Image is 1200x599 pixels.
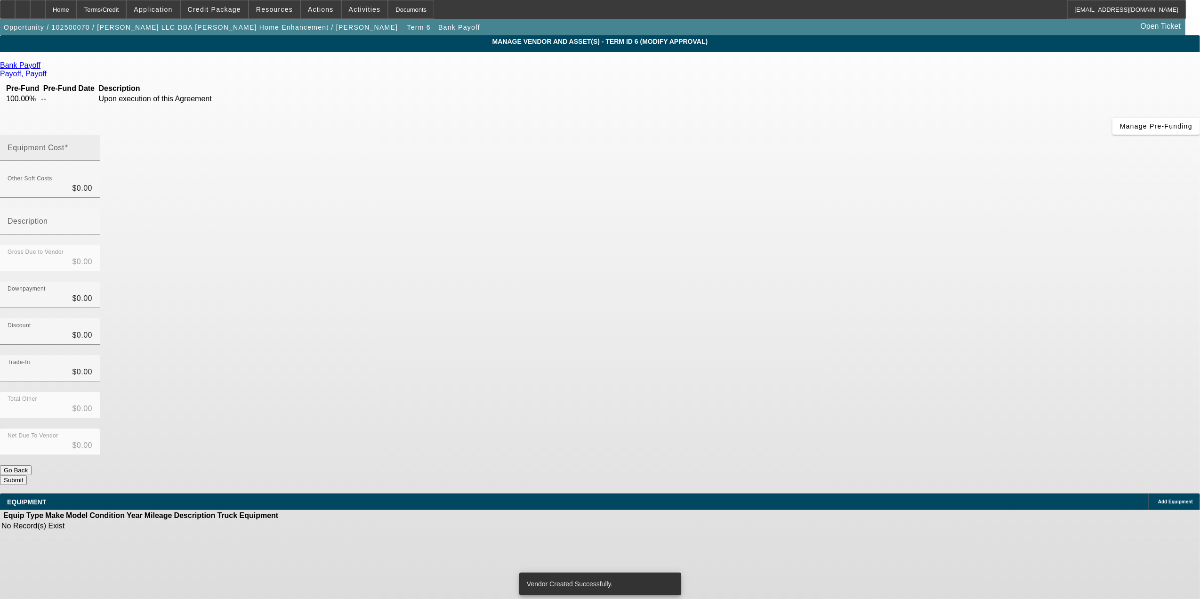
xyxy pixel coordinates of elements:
span: Term 6 [407,24,431,31]
button: Actions [301,0,341,18]
th: Description [98,84,234,93]
th: Year [126,511,143,520]
th: Condition [89,511,125,520]
span: Opportunity / 102500070 / [PERSON_NAME] LLC DBA [PERSON_NAME] Home Enhancement / [PERSON_NAME] [4,24,398,31]
th: Pre-Fund [6,84,40,93]
mat-label: Net Due To Vendor [8,433,58,439]
th: Model [65,511,88,520]
a: Open Ticket [1137,18,1184,34]
button: Application [127,0,179,18]
th: Equip Type [3,511,44,520]
span: Application [134,6,172,13]
div: Vendor Created Successfully. [519,573,677,595]
mat-label: Other Soft Costs [8,176,52,182]
span: Resources [256,6,293,13]
span: Add Equipment [1158,499,1193,504]
button: Resources [249,0,300,18]
span: Bank Payoff [438,24,480,31]
button: Bank Payoff [436,19,483,36]
th: Description [173,511,216,520]
th: Mileage [144,511,173,520]
mat-label: Total Other [8,396,37,402]
span: EQUIPMENT [7,498,46,506]
span: MANAGE VENDOR AND ASSET(S) - Term ID 6 (Modify Approval) [7,38,1193,45]
mat-label: Discount [8,323,31,329]
td: No Record(s) Exist [1,521,284,531]
th: Pre-Fund Date [40,84,97,93]
span: Credit Package [188,6,241,13]
span: Activities [349,6,381,13]
button: Term 6 [404,19,434,36]
th: Truck Equipment [217,511,279,520]
td: Upon execution of this Agreement [98,94,234,104]
mat-label: Equipment Cost [8,144,64,152]
mat-label: Description [8,217,48,225]
mat-label: Downpayment [8,286,46,292]
span: Actions [308,6,334,13]
mat-label: Trade-In [8,359,30,365]
button: Manage Pre-Funding [1112,118,1200,135]
button: Credit Package [181,0,248,18]
td: 100.00% [6,94,40,104]
button: Activities [342,0,388,18]
mat-label: Gross Due to Vendor [8,249,64,255]
td: -- [40,94,97,104]
th: Make [45,511,64,520]
span: Manage Pre-Funding [1120,122,1192,130]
